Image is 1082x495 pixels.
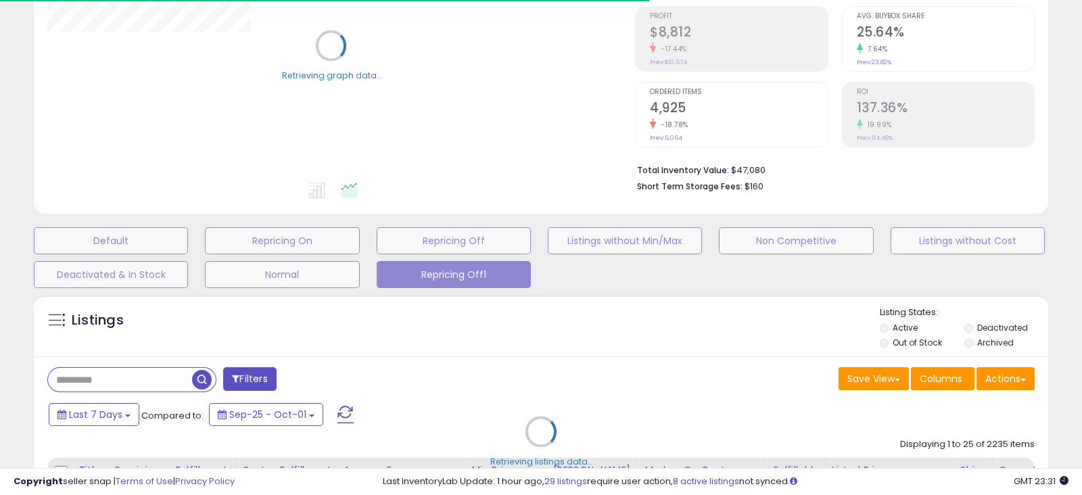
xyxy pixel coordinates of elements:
[282,69,381,81] div: Retrieving graph data..
[650,13,827,20] span: Profit
[205,227,359,254] button: Repricing On
[857,58,891,66] small: Prev: 23.82%
[205,261,359,288] button: Normal
[719,227,873,254] button: Non Competitive
[656,120,688,130] small: -18.78%
[745,180,763,193] span: $160
[656,44,687,54] small: -17.44%
[891,227,1045,254] button: Listings without Cost
[863,44,888,54] small: 7.64%
[863,120,892,130] small: 19.99%
[377,227,531,254] button: Repricing Off
[650,58,687,66] small: Prev: $10,674
[34,227,188,254] button: Default
[857,13,1034,20] span: Avg. Buybox Share
[548,227,702,254] button: Listings without Min/Max
[14,475,235,488] div: seller snap | |
[650,134,682,142] small: Prev: 6,064
[857,100,1034,118] h2: 137.36%
[34,261,188,288] button: Deactivated & In Stock
[650,24,827,43] h2: $8,812
[650,100,827,118] h2: 4,925
[377,261,531,288] button: Repricing Off1
[637,164,729,176] b: Total Inventory Value:
[857,89,1034,96] span: ROI
[14,475,63,488] strong: Copyright
[490,455,592,467] div: Retrieving listings data..
[857,134,893,142] small: Prev: 114.48%
[857,24,1034,43] h2: 25.64%
[637,161,1025,177] li: $47,080
[637,181,743,192] b: Short Term Storage Fees:
[650,89,827,96] span: Ordered Items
